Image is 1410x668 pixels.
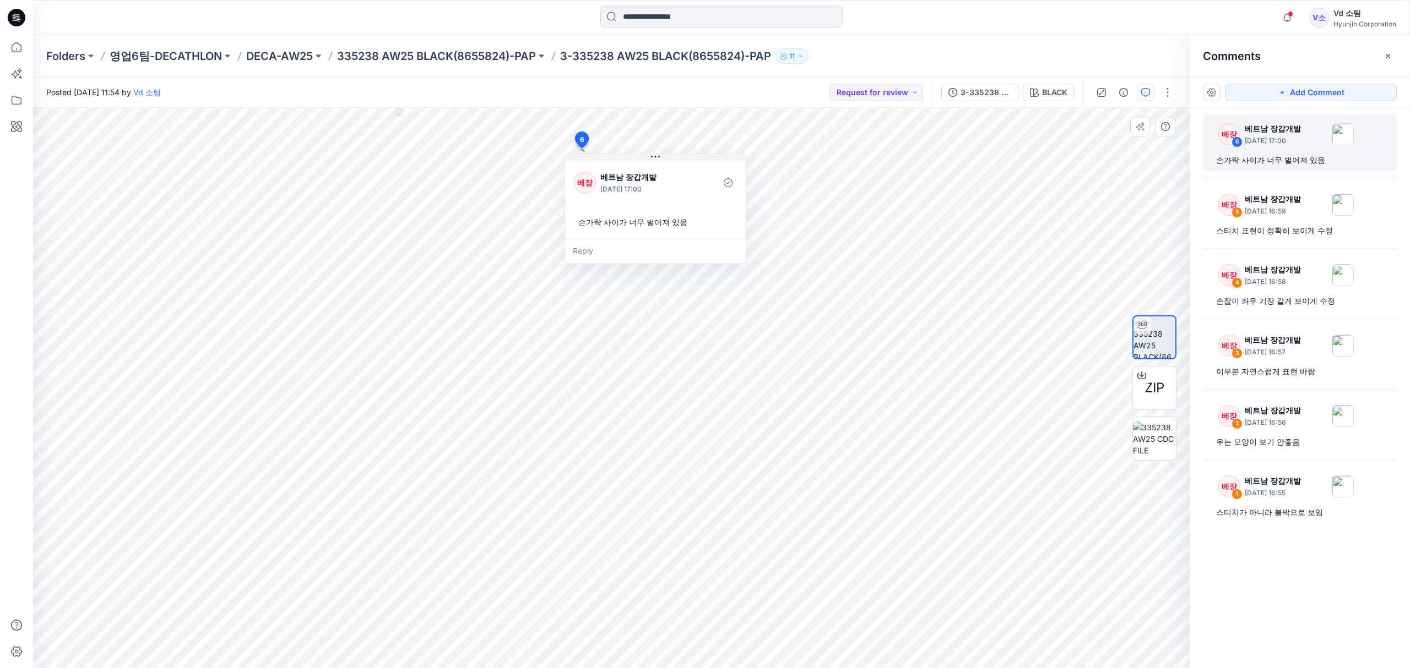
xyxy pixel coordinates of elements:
span: ZIP [1145,378,1164,398]
img: 335238 AW25 CDC FILE [1133,421,1176,456]
p: 베트남 장갑개발 [1245,333,1301,347]
div: 베장 [1218,335,1240,357]
button: BLACK [1023,84,1075,101]
div: 우는 모양이 보기 안좋음 [1216,435,1384,448]
div: BLACK [1042,86,1067,98]
div: 베장 [1218,123,1240,145]
p: 베트남 장갑개발 [1245,263,1301,276]
p: [DATE] 16:56 [1245,417,1301,428]
p: [DATE] 17:00 [1245,135,1301,146]
div: 베장 [574,172,596,194]
div: Vd 소팀 [1333,7,1396,20]
div: 베장 [1218,475,1240,497]
p: 베트남 장갑개발 [1245,122,1301,135]
a: 335238 AW25 BLACK(8655824)-PAP [337,48,536,64]
div: 손잡이 좌우 기장 같게 보이게 수정 [1216,294,1384,308]
a: 영업6팀-DECATHLON [110,48,222,64]
p: [DATE] 16:58 [1245,276,1301,287]
div: 2 [1232,418,1243,429]
div: 4 [1232,277,1243,288]
img: 3-335238 AW25 BLACK(8655824)-PAP [1134,316,1175,358]
a: DECA-AW25 [246,48,313,64]
div: Reply [565,239,746,263]
div: V소 [1309,8,1329,28]
p: 베트남 장갑개발 [1245,404,1301,417]
div: 스티치 표현이 정확히 보이게 수정 [1216,224,1384,237]
div: 5 [1232,207,1243,218]
div: Hyunjin Corporation [1333,20,1396,28]
button: Details [1115,84,1132,101]
h2: Comments [1203,50,1261,63]
div: 3-335238 AW25 BLACK(8655824)-PAP [961,86,1011,98]
p: 베트남 장갑개발 [600,171,690,184]
p: 베트남 장갑개발 [1245,193,1301,206]
div: 손가락 사이가 너무 벌어져 있음 [1216,154,1384,167]
div: 베장 [1218,405,1240,427]
p: 베트남 장갑개발 [1245,474,1301,488]
p: [DATE] 16:57 [1245,347,1301,358]
div: 3 [1232,348,1243,359]
p: [DATE] 16:59 [1245,206,1301,217]
div: 이부분 자연스럽게 표현 바람 [1216,365,1384,378]
button: 3-335238 AW25 BLACK(8655824)-PAP [941,84,1018,101]
div: 스티치가 아니라 불박으로 보임 [1216,506,1384,519]
button: 11 [775,48,809,64]
button: Add Comment [1225,84,1397,101]
p: 11 [789,50,795,62]
span: 6 [580,135,584,145]
a: Folders [46,48,85,64]
p: [DATE] 16:55 [1245,488,1301,499]
p: [DATE] 17:00 [600,184,690,195]
div: 베장 [1218,264,1240,286]
div: 6 [1232,136,1243,147]
div: 손가락 사이가 너무 벌어져 있음 [574,212,737,232]
p: 3-335238 AW25 BLACK(8655824)-PAP [560,48,771,64]
span: Posted [DATE] 11:54 by [46,86,161,98]
div: 1 [1232,489,1243,500]
div: 베장 [1218,194,1240,216]
a: Vd 소팀 [133,87,161,97]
